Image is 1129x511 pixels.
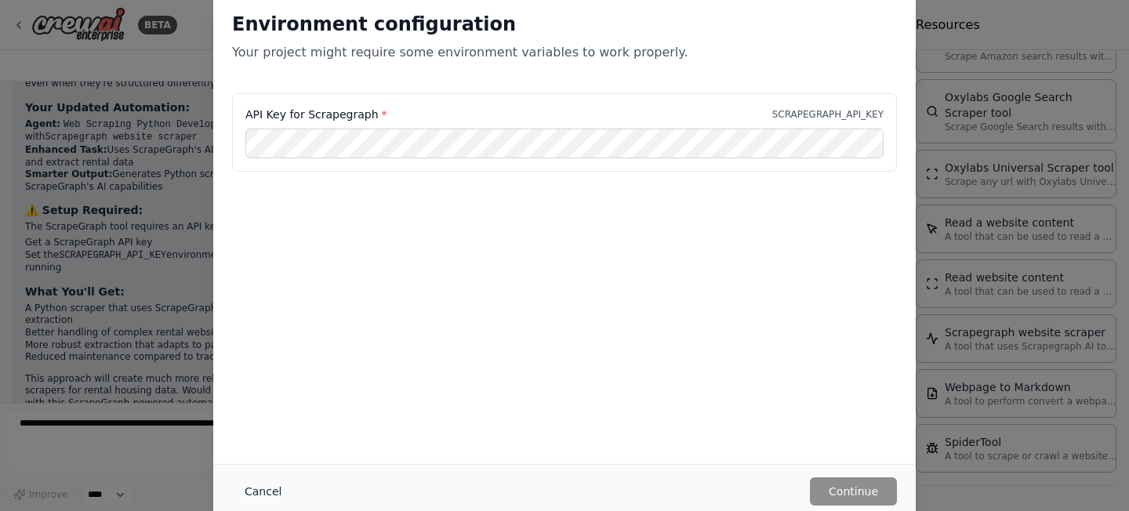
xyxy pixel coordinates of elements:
label: API Key for Scrapegraph [245,107,387,122]
p: Your project might require some environment variables to work properly. [232,43,897,62]
button: Continue [810,477,897,506]
button: Cancel [232,477,294,506]
h2: Environment configuration [232,12,897,37]
p: SCRAPEGRAPH_API_KEY [772,108,884,121]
